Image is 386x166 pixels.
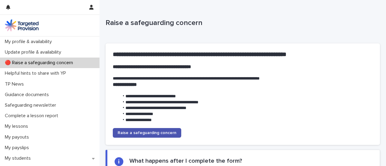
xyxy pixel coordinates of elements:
[5,19,39,31] img: M5nRWzHhSzIhMunXDL62
[2,102,61,108] p: Safeguarding newsletter
[2,155,36,161] p: My students
[2,39,57,45] p: My profile & availability
[113,128,181,138] a: Raise a safeguarding concern
[2,49,66,55] p: Update profile & availability
[2,60,78,66] p: 🔴 Raise a safeguarding concern
[2,134,34,140] p: My payouts
[118,131,176,135] span: Raise a safeguarding concern
[2,113,63,119] p: Complete a lesson report
[2,70,71,76] p: Helpful hints to share with YP
[2,92,54,98] p: Guidance documents
[2,81,29,87] p: TP News
[129,157,242,164] h2: What happens after I complete the form?
[106,19,378,27] p: Raise a safeguarding concern
[2,124,33,129] p: My lessons
[2,145,34,151] p: My payslips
